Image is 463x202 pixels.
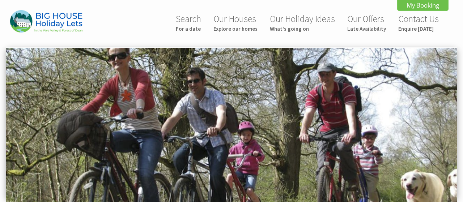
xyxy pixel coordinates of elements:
small: What's going on [270,25,335,32]
a: SearchFor a date [176,13,201,32]
small: Enquire [DATE] [398,25,439,32]
a: Contact UsEnquire [DATE] [398,13,439,32]
a: Our Holiday IdeasWhat's going on [270,13,335,32]
small: For a date [176,25,201,32]
a: Our HousesExplore our homes [213,13,258,32]
small: Late Availability [347,25,386,32]
small: Explore our homes [213,25,258,32]
img: Big House Holiday Lets [10,10,82,32]
a: Our OffersLate Availability [347,13,386,32]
